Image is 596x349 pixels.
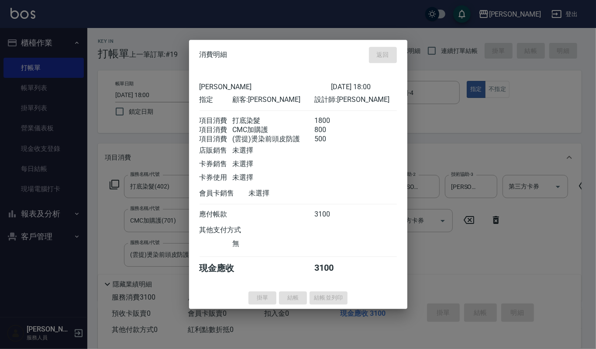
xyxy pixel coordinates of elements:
div: 3100 [314,210,347,219]
div: 未選擇 [232,160,314,169]
div: 設計師: [PERSON_NAME] [314,95,396,105]
div: 未選擇 [232,173,314,182]
div: [PERSON_NAME] [200,83,331,91]
div: 指定 [200,95,232,105]
div: 其他支付方式 [200,226,265,235]
div: 無 [232,239,314,248]
div: 3100 [314,262,347,274]
div: 500 [314,135,347,144]
div: CMC加購護 [232,126,314,135]
div: 顧客: [PERSON_NAME] [232,95,314,105]
span: 消費明細 [200,51,227,59]
div: 未選擇 [232,146,314,155]
div: 卡券使用 [200,173,232,182]
div: 項目消費 [200,116,232,126]
div: (雲提)燙染前頭皮防護 [232,135,314,144]
div: 打底染髮 [232,116,314,126]
div: 應付帳款 [200,210,232,219]
div: 會員卡銷售 [200,189,249,198]
div: 800 [314,126,347,135]
div: 卡券銷售 [200,160,232,169]
div: 未選擇 [249,189,331,198]
div: 店販銷售 [200,146,232,155]
div: [DATE] 18:00 [331,83,397,91]
div: 現金應收 [200,262,249,274]
div: 項目消費 [200,135,232,144]
div: 項目消費 [200,126,232,135]
div: 1800 [314,116,347,126]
